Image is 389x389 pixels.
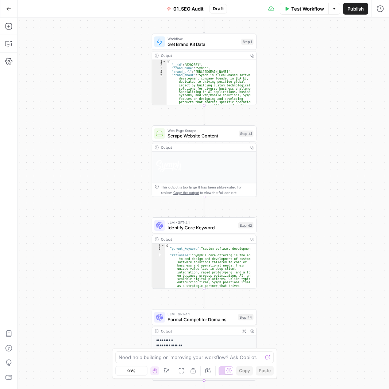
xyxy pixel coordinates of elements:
button: Publish [343,3,368,15]
g: Edge from step_41 to step_42 [203,197,205,217]
div: Output [161,328,238,334]
g: Edge from step_42 to step_44 [203,289,205,308]
button: Paste [256,366,274,376]
button: Test Workflow [280,3,328,15]
div: 4 [152,70,167,73]
span: LLM · GPT-4.1 [167,219,235,225]
span: Toggle code folding, rows 1 through 9 [161,244,165,247]
span: Workflow [167,36,238,42]
div: 2 [152,63,167,67]
span: Test Workflow [291,5,324,12]
g: Edge from start to step_1 [203,13,205,33]
div: Output [161,53,246,58]
div: Web Page ScrapeScrape Website ContentStep 41OutputThis output is too large & has been abbreviated... [152,125,257,197]
button: 01_SEO Audit [162,3,208,15]
div: LLM · GPT-4.1Identify Core KeywordStep 42Output{ "parent_keyword":"custom software development" ,... [152,217,257,289]
div: Output [161,145,246,150]
div: This output is too large & has been abbreviated for review. to view the full content. [161,184,254,195]
span: Copy [239,367,250,374]
button: Copy [236,366,253,376]
span: Scrape Website Content [167,133,236,140]
span: LLM · GPT-4.1 [167,311,235,317]
span: Paste [259,367,271,374]
span: Draft [213,5,224,12]
g: Edge from step_1 to step_41 [203,105,205,125]
div: 1 [152,60,167,63]
div: Output [161,237,246,242]
span: Format Competitor Domains [167,316,235,323]
div: Step 1 [241,39,253,45]
span: Publish [347,5,364,12]
div: WorkflowGet Brand Kit DataStep 1Output{ "__id":"8202381", "brand_name":"Symph", "brand_url":"[URL... [152,34,257,105]
div: 5 [152,74,167,124]
div: 2 [152,247,165,254]
div: Step 42 [238,222,254,229]
div: 1 [152,244,165,247]
span: 93% [127,368,135,374]
span: Web Page Scrape [167,128,236,133]
span: Identify Core Keyword [167,224,235,231]
div: 3 [152,254,165,301]
span: Get Brand Kit Data [167,41,238,48]
div: 3 [152,67,167,70]
span: 01_SEO Audit [173,5,204,12]
div: Step 41 [239,131,254,137]
span: Toggle code folding, rows 1 through 16 [162,60,166,63]
span: Copy the output [173,191,199,195]
div: Step 44 [238,314,254,320]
